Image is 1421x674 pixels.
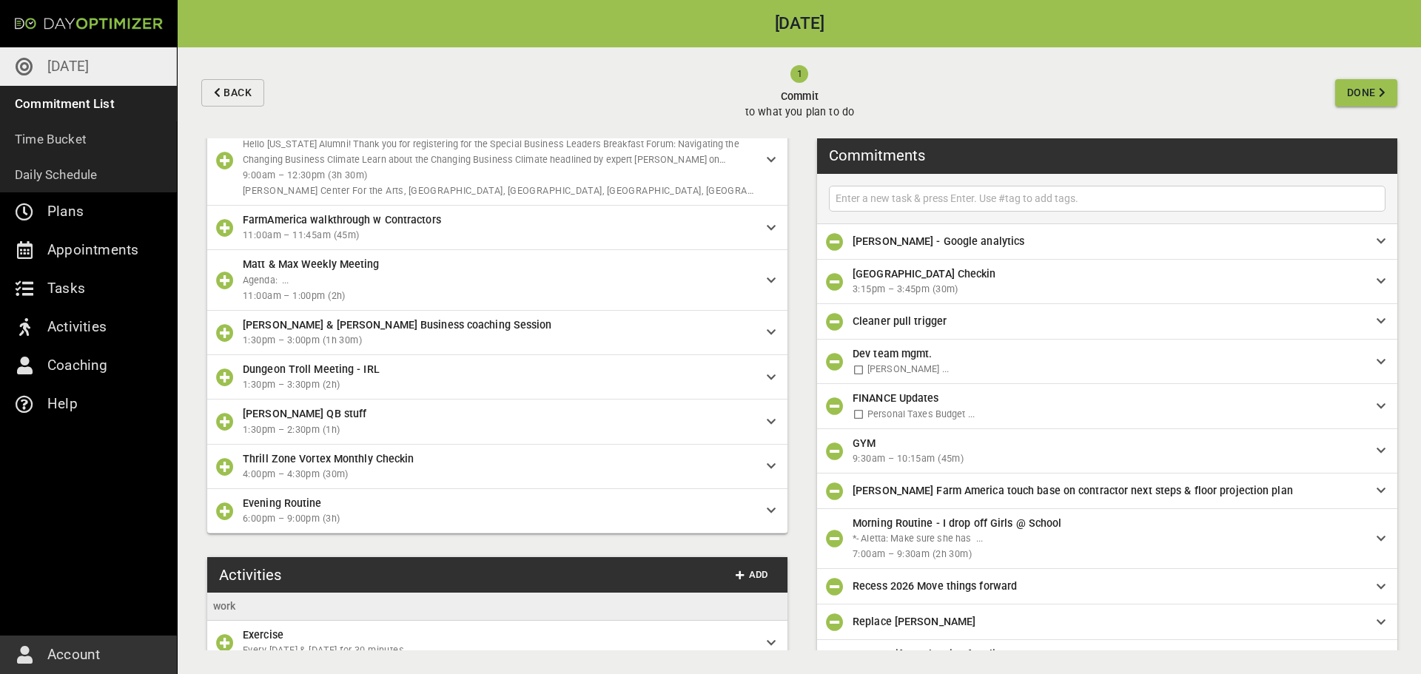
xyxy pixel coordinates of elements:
[867,363,949,374] span: [PERSON_NAME] ...
[243,363,380,375] span: Dungeon Troll Meeting - IRL
[853,235,1024,247] span: [PERSON_NAME] - Google analytics
[829,144,925,166] h3: Commitments
[853,648,1016,660] span: Xmass Gifts / Planning for clients
[734,567,770,584] span: Add
[47,277,85,300] p: Tasks
[817,340,1397,384] div: Dev team mgmt. [PERSON_NAME] ...
[853,348,932,360] span: Dev team mgmt.
[797,68,802,79] text: 1
[243,453,414,465] span: Thrill Zone Vortex Monthly Checkin
[207,489,787,533] div: Evening Routine6:00pm – 9:00pm (3h)
[243,258,380,270] span: Matt & Max Weekly Meeting
[270,47,1329,138] button: Committo what you plan to do
[745,104,854,120] p: to what you plan to do
[207,593,787,621] li: work
[207,250,787,310] div: Matt & Max Weekly MeetingAgenda: ...11:00am – 1:00pm (2h)
[853,580,1017,592] span: Recess 2026 Move things forward
[817,260,1397,304] div: [GEOGRAPHIC_DATA] Checkin3:15pm – 3:45pm (30m)
[817,474,1397,509] div: [PERSON_NAME] Farm America touch base on contractor next steps & floor projection plan
[178,16,1421,33] h2: [DATE]
[243,629,283,641] span: Exercise
[243,333,755,348] span: 1:30pm – 3:00pm (1h 30m)
[207,206,787,250] div: FarmAmerica walkthrough w Contractors11:00am – 11:45am (45m)
[817,569,1397,604] div: Recess 2026 Move things forward
[853,268,996,280] span: [GEOGRAPHIC_DATA] Checkin
[853,616,975,627] span: Replace [PERSON_NAME]
[207,115,787,206] div: Business Leaders Breakfast Forum: Navigating the Changing Business ClimateHello [US_STATE] Alumni...
[47,238,138,262] p: Appointments
[207,621,787,665] div: ExerciseEvery [DATE] & [DATE] for 30 minutes
[833,189,1382,208] input: Enter a new task & press Enter. Use #tag to add tags.
[243,511,755,527] span: 6:00pm – 9:00pm (3h)
[853,282,1365,297] span: 3:15pm – 3:45pm (30m)
[853,451,1365,467] span: 9:30am – 10:15am (45m)
[243,467,755,482] span: 4:00pm – 4:30pm (30m)
[817,304,1397,340] div: Cleaner pull trigger
[243,319,552,331] span: [PERSON_NAME] & [PERSON_NAME] Business coaching Session
[201,79,264,107] button: Back
[243,228,755,243] span: 11:00am – 11:45am (45m)
[15,129,87,149] p: Time Bucket
[817,384,1397,428] div: FINANCE Updates Personal Taxes Budget ...
[243,422,755,438] span: 1:30pm – 2:30pm (1h)
[817,604,1397,640] div: Replace [PERSON_NAME]
[243,168,755,183] span: 9:00am – 12:30pm (3h 30m)
[243,183,755,199] span: [PERSON_NAME] Center For the Arts, [GEOGRAPHIC_DATA], [GEOGRAPHIC_DATA], [GEOGRAPHIC_DATA], [GEOG...
[47,392,78,416] p: Help
[207,400,787,444] div: [PERSON_NAME] QB stuff1:30pm – 2:30pm (1h)
[219,564,281,586] h3: Activities
[817,429,1397,474] div: GYM9:30am – 10:15am (45m)
[243,377,755,393] span: 1:30pm – 3:30pm (2h)
[224,84,252,102] span: Back
[1335,79,1397,107] button: Done
[47,643,100,667] p: Account
[243,643,755,658] span: Every [DATE] & [DATE] for 30 minutes
[207,311,787,355] div: [PERSON_NAME] & [PERSON_NAME] Business coaching Session1:30pm – 3:00pm (1h 30m)
[853,437,876,449] span: GYM
[243,497,322,509] span: Evening Routine
[47,315,107,339] p: Activities
[817,509,1397,569] div: Morning Routine - I drop off Girls @ School*- Aletta: Make sure she has ...7:00am – 9:30am (2h 30m)
[243,138,743,212] span: Hello [US_STATE] Alumni! Thank you for registering for the Special Business Leaders Breakfast For...
[243,408,366,419] span: [PERSON_NAME] QB stuff
[243,274,289,286] span: Agenda: ...
[853,533,983,544] span: *- Aletta: Make sure she has ...
[817,224,1397,260] div: [PERSON_NAME] - Google analytics
[15,164,98,185] p: Daily Schedule
[853,392,939,404] span: FINANCE Updates
[243,214,441,226] span: FarmAmerica walkthrough w Contractors
[853,547,1365,562] span: 7:00am – 9:30am (2h 30m)
[15,93,115,114] p: Commitment List
[15,18,163,30] img: Day Optimizer
[728,564,776,587] button: Add
[47,354,108,377] p: Coaching
[867,408,975,419] span: Personal Taxes Budget ...
[853,315,947,327] span: Cleaner pull trigger
[243,289,755,304] span: 11:00am – 1:00pm (2h)
[207,355,787,400] div: Dungeon Troll Meeting - IRL1:30pm – 3:30pm (2h)
[47,200,84,223] p: Plans
[207,445,787,489] div: Thrill Zone Vortex Monthly Checkin4:00pm – 4:30pm (30m)
[853,485,1293,496] span: [PERSON_NAME] Farm America touch base on contractor next steps & floor projection plan
[1347,84,1376,102] span: Done
[745,89,854,104] span: Commit
[47,55,89,78] p: [DATE]
[853,517,1061,529] span: Morning Routine - I drop off Girls @ School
